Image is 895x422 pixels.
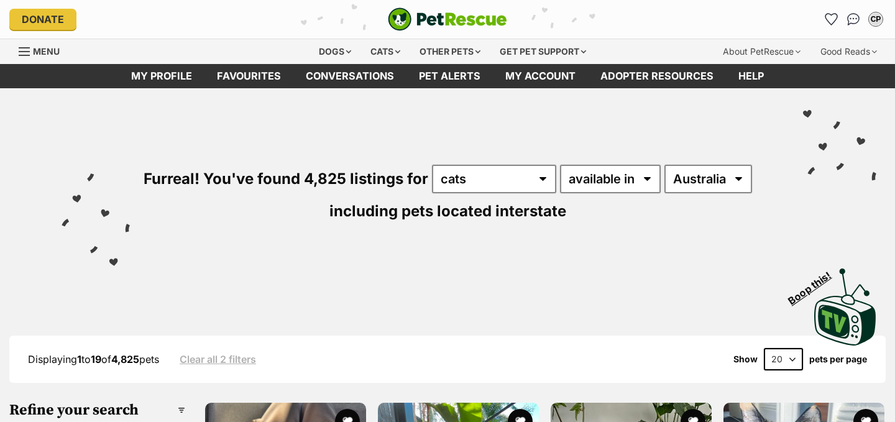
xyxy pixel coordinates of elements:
strong: 4,825 [111,353,139,365]
strong: 19 [91,353,101,365]
a: My profile [119,64,204,88]
h3: Refine your search [9,401,185,419]
a: Adopter resources [588,64,726,88]
span: Show [733,354,758,364]
label: pets per page [809,354,867,364]
div: Dogs [310,39,360,64]
a: Clear all 2 filters [180,354,256,365]
span: including pets located interstate [329,202,566,220]
a: Menu [19,39,68,62]
div: Other pets [411,39,489,64]
a: PetRescue [388,7,507,31]
div: Get pet support [491,39,595,64]
div: About PetRescue [714,39,809,64]
div: CP [870,13,882,25]
a: My account [493,64,588,88]
span: Boop this! [786,262,843,306]
a: Favourites [204,64,293,88]
strong: 1 [77,353,81,365]
a: Favourites [821,9,841,29]
button: My account [866,9,886,29]
a: conversations [293,64,406,88]
a: Help [726,64,776,88]
img: chat-41dd97257d64d25036548639549fe6c8038ab92f7586957e7f3b1b290dea8141.svg [847,13,860,25]
span: Menu [33,46,60,57]
a: Pet alerts [406,64,493,88]
img: PetRescue TV logo [814,268,876,346]
a: Donate [9,9,76,30]
span: Furreal! You've found 4,825 listings for [144,170,428,188]
div: Cats [362,39,409,64]
ul: Account quick links [821,9,886,29]
a: Conversations [843,9,863,29]
img: logo-cat-932fe2b9b8326f06289b0f2fb663e598f794de774fb13d1741a6617ecf9a85b4.svg [388,7,507,31]
a: Boop this! [814,257,876,348]
span: Displaying to of pets [28,353,159,365]
div: Good Reads [812,39,886,64]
